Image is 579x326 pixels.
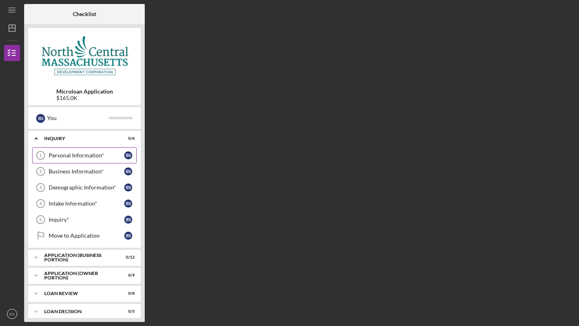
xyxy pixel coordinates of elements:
div: Business Information* [49,168,124,175]
div: APPLICATION (OWNER PORTION) [44,271,115,280]
div: 0 / 5 [120,309,135,314]
div: 0 / 6 [120,136,135,141]
div: 0 / 8 [120,291,135,296]
div: B S [124,232,132,240]
div: Demographic Information* [49,184,124,191]
div: 0 / 9 [120,273,135,278]
b: Checklist [73,11,96,17]
a: Move to ApplicationBS [32,228,137,244]
a: 2Business Information*BS [32,163,137,179]
text: BS [10,312,15,316]
div: Intake Information* [49,200,124,207]
div: APPLICATION (BUSINESS PORTION) [44,253,115,262]
tspan: 2 [39,169,42,174]
div: B S [124,183,132,192]
div: B S [124,200,132,208]
div: LOAN REVIEW [44,291,115,296]
div: LOAN DECISION [44,309,115,314]
tspan: 4 [39,201,42,206]
a: 1Personal Information*BS [32,147,137,163]
div: $165.0K [56,95,113,101]
b: Microloan Application [56,88,113,95]
tspan: 1 [39,153,42,158]
div: B S [124,151,132,159]
div: 0 / 12 [120,255,135,260]
button: BS [4,306,20,322]
tspan: 3 [39,185,42,190]
tspan: 5 [39,217,42,222]
div: You [47,111,109,125]
div: Move to Application [49,232,124,239]
div: B S [124,216,132,224]
div: B S [124,167,132,175]
div: B S [36,114,45,123]
a: 4Intake Information*BS [32,196,137,212]
a: 5Inquiry*BS [32,212,137,228]
a: 3Demographic Information*BS [32,179,137,196]
div: INQUIRY [44,136,115,141]
div: Inquiry* [49,216,124,223]
img: Product logo [28,32,141,80]
div: Personal Information* [49,152,124,159]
